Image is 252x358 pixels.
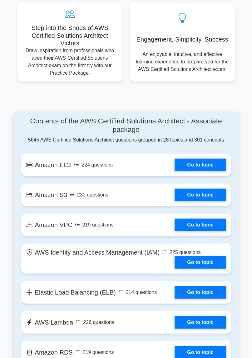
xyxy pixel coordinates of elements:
a: Go to topic [175,188,226,201]
h5: Engagement, Simplicity, Success [135,35,230,43]
a: Go to topic [175,286,226,298]
a: Go to topic [175,158,226,171]
a: Go to topic [175,256,226,268]
p: Draw inspiration from professionals who aced their AWS Certified Solutions Architect exam on the ... [22,47,117,77]
p: An enjoyable, intuitive, and effective learning experience to prepare you for the AWS Certified S... [135,50,230,73]
a: Go to topic [175,316,226,328]
h5: Step into the Shoes of AWS Certified Solutions Architect Victors [22,24,117,47]
a: Go to topic [175,218,226,231]
h4: Contents of the AWS Certified Solutions Architect - Associate package [21,117,231,134]
div: 5645 AWS Certified Solutions Architect questions grouped in 28 topics and 301 concepts [21,117,231,144]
